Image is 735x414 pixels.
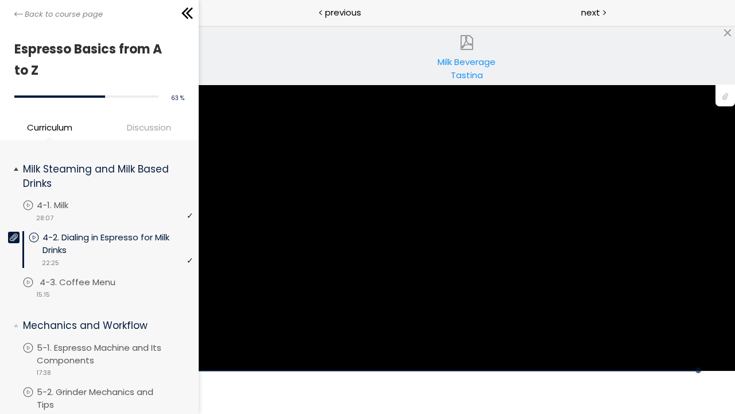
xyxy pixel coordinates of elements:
p: Mechanics and Workflow [23,319,184,333]
img: attachment-pdf.png [459,35,474,50]
span: Back to course page [25,9,103,20]
span: next [581,6,600,19]
div: Milk Beverage Tasting Protocol.pdf [424,55,509,78]
p: Milk Steaming and Milk Based Drinks [23,162,184,190]
span: previous [325,6,361,19]
p: 4-3. Coffee Menu [40,276,138,289]
span: 15:15 [36,290,50,300]
a: Back to course page [14,9,103,20]
span: 28:07 [36,213,53,223]
span: 22:25 [42,258,59,268]
p: 4-1. Milk [37,199,91,212]
p: 4-2. Dialing in Espresso for Milk Drinks [42,231,193,256]
span: Discussion [102,121,196,134]
h1: Espresso Basics from A to Z [14,39,179,82]
span: 63 % [171,94,184,102]
span: Curriculum [27,121,72,134]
